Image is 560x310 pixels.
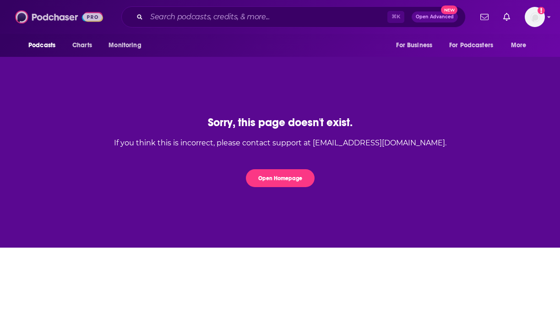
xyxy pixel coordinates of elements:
[412,11,458,22] button: Open AdvancedNew
[66,37,98,54] a: Charts
[441,6,457,14] span: New
[525,7,545,27] span: Logged in as jhutchinson
[396,39,432,52] span: For Business
[449,39,493,52] span: For Podcasters
[511,39,527,52] span: More
[387,11,404,23] span: ⌘ K
[538,7,545,14] svg: Add a profile image
[28,39,55,52] span: Podcasts
[443,37,506,54] button: open menu
[109,39,141,52] span: Monitoring
[22,37,67,54] button: open menu
[114,116,446,129] div: Sorry, this page doesn't exist.
[72,39,92,52] span: Charts
[525,7,545,27] img: User Profile
[15,8,103,26] img: Podchaser - Follow, Share and Rate Podcasts
[147,10,387,24] input: Search podcasts, credits, & more...
[114,138,446,147] div: If you think this is incorrect, please contact support at [EMAIL_ADDRESS][DOMAIN_NAME].
[416,15,454,19] span: Open Advanced
[121,6,466,28] div: Search podcasts, credits, & more...
[390,37,444,54] button: open menu
[102,37,153,54] button: open menu
[500,9,514,25] a: Show notifications dropdown
[505,37,538,54] button: open menu
[477,9,492,25] a: Show notifications dropdown
[525,7,545,27] button: Show profile menu
[246,169,315,187] button: Open Homepage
